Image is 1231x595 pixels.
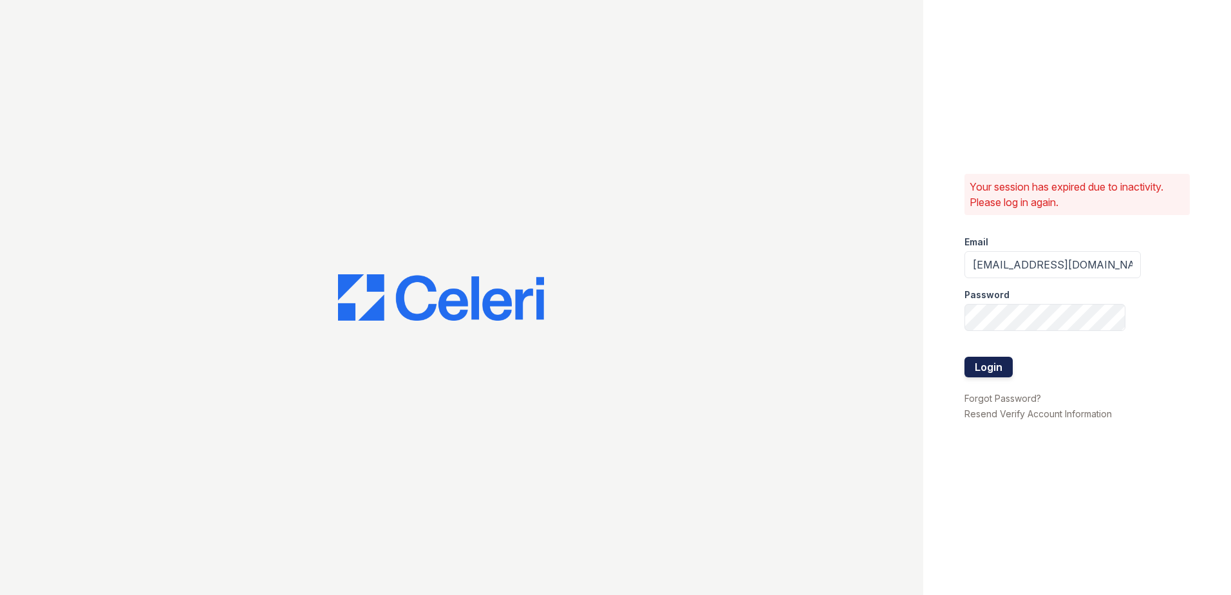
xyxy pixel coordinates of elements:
[964,393,1041,404] a: Forgot Password?
[970,179,1185,210] p: Your session has expired due to inactivity. Please log in again.
[964,408,1112,419] a: Resend Verify Account Information
[964,236,988,249] label: Email
[338,274,544,321] img: CE_Logo_Blue-a8612792a0a2168367f1c8372b55b34899dd931a85d93a1a3d3e32e68fde9ad4.png
[964,288,1010,301] label: Password
[964,357,1013,377] button: Login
